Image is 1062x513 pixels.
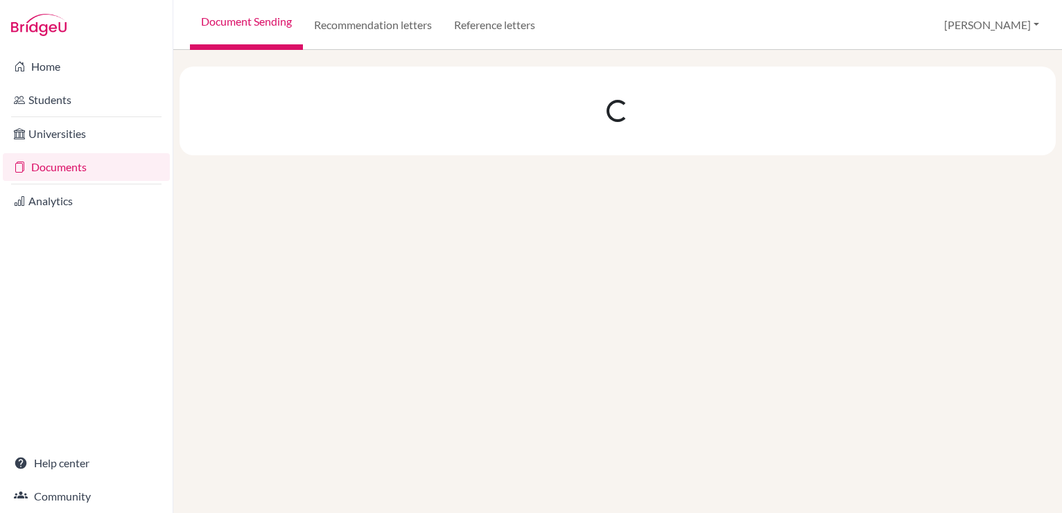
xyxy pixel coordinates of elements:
a: Documents [3,153,170,181]
button: [PERSON_NAME] [938,12,1045,38]
img: Bridge-U [11,14,67,36]
a: Home [3,53,170,80]
a: Community [3,482,170,510]
a: Analytics [3,187,170,215]
a: Help center [3,449,170,477]
a: Students [3,86,170,114]
a: Universities [3,120,170,148]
